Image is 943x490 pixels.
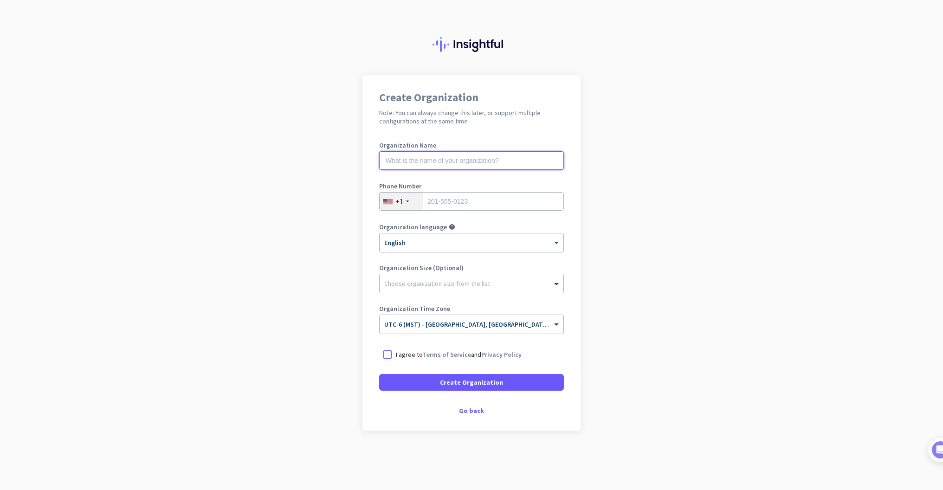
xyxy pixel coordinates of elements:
[481,350,522,359] a: Privacy Policy
[379,142,564,148] label: Organization Name
[379,305,564,312] label: Organization Time Zone
[379,192,564,211] input: 201-555-0123
[395,197,403,206] div: +1
[433,37,510,52] img: Insightful
[396,350,522,359] p: I agree to and
[449,224,455,230] i: help
[379,109,564,125] h2: Note: You can always change this later, or support multiple configurations at the same time
[379,183,564,189] label: Phone Number
[440,378,503,387] span: Create Organization
[379,264,564,271] label: Organization Size (Optional)
[379,92,564,103] h1: Create Organization
[423,350,471,359] a: Terms of Service
[379,407,564,414] div: Go back
[379,151,564,170] input: What is the name of your organization?
[379,224,447,230] label: Organization language
[379,374,564,391] button: Create Organization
